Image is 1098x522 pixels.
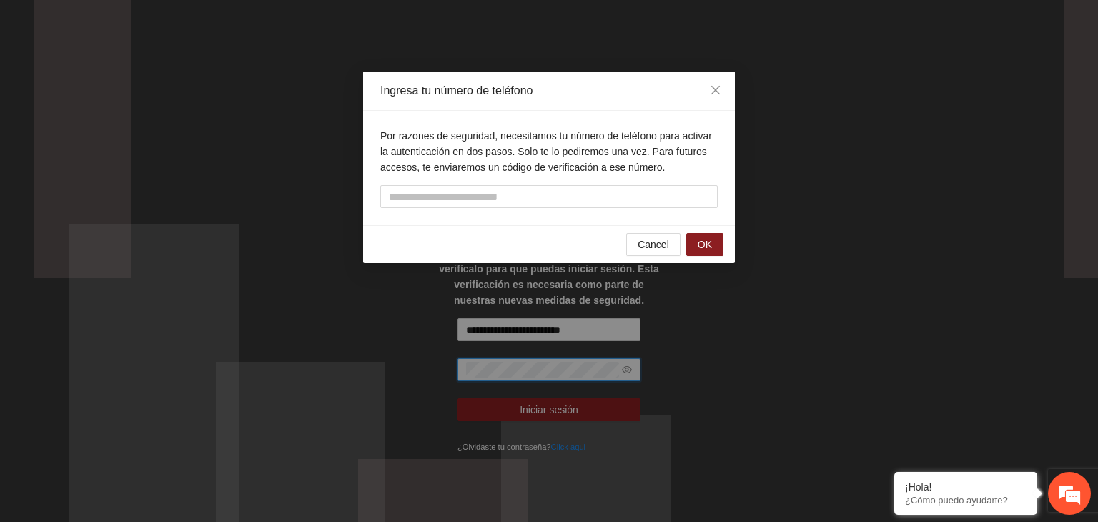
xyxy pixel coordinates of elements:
div: Chatee con nosotros ahora [74,73,240,92]
p: Por razones de seguridad, necesitamos tu número de teléfono para activar la autenticación en dos ... [380,128,718,175]
span: close [710,84,721,96]
span: Cancel [638,237,669,252]
div: Ingresa tu número de teléfono [380,83,718,99]
button: OK [686,233,723,256]
span: OK [698,237,712,252]
p: ¿Cómo puedo ayudarte? [905,495,1027,506]
div: Minimizar ventana de chat en vivo [234,7,269,41]
span: Estamos en línea. [83,176,197,320]
textarea: Escriba su mensaje y pulse “Intro” [7,360,272,410]
button: Close [696,72,735,110]
button: Cancel [626,233,681,256]
div: ¡Hola! [905,481,1027,493]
